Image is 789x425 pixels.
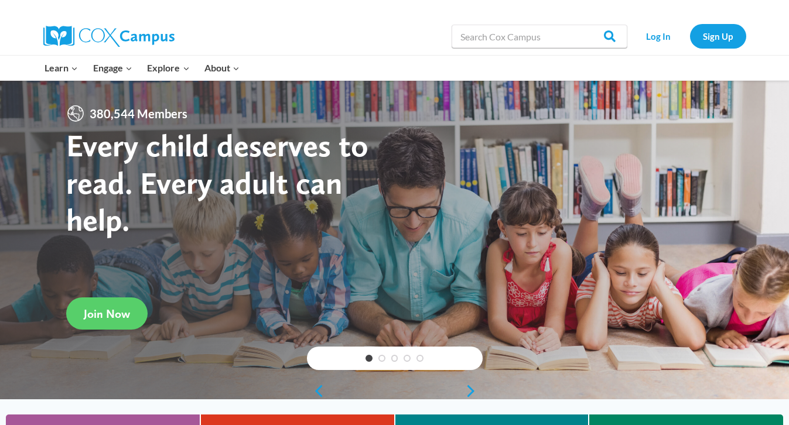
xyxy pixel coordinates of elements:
span: About [204,60,240,76]
nav: Secondary Navigation [633,24,746,48]
span: Join Now [84,307,130,321]
span: Explore [147,60,189,76]
strong: Every child deserves to read. Every adult can help. [66,126,368,238]
a: Sign Up [690,24,746,48]
input: Search Cox Campus [452,25,627,48]
a: 4 [404,355,411,362]
a: 5 [416,355,423,362]
div: content slider buttons [307,379,483,403]
img: Cox Campus [43,26,175,47]
a: next [465,384,483,398]
span: 380,544 Members [85,104,192,123]
nav: Primary Navigation [37,56,247,80]
a: 3 [391,355,398,362]
a: Log In [633,24,684,48]
a: previous [307,384,325,398]
a: 1 [366,355,373,362]
a: Join Now [66,297,148,330]
span: Engage [93,60,132,76]
a: 2 [378,355,385,362]
span: Learn [45,60,78,76]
